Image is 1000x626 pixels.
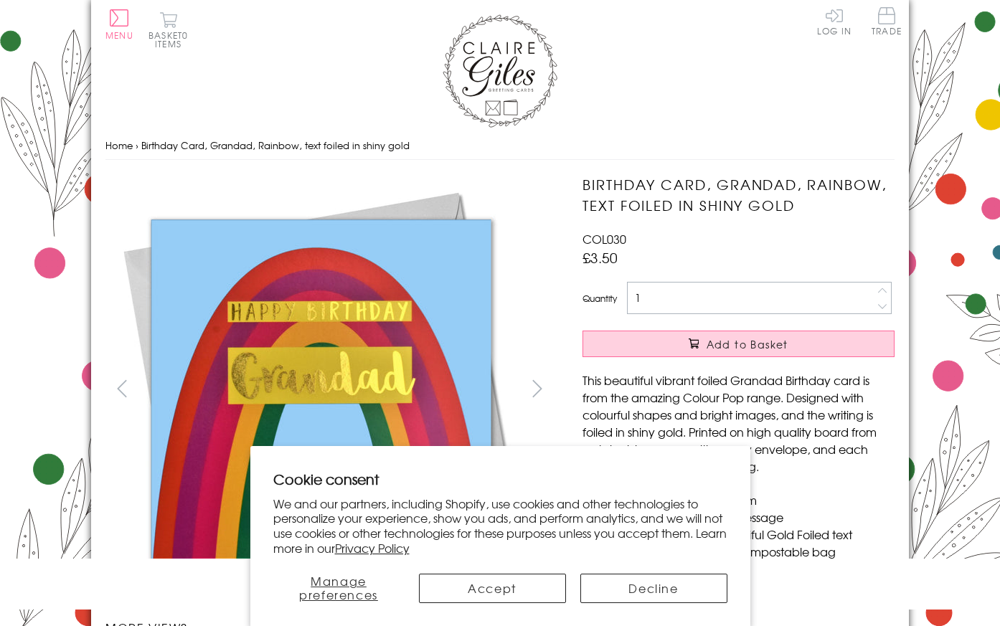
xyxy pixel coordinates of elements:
span: Manage preferences [299,572,378,603]
button: Accept [419,574,566,603]
button: Basket0 items [148,11,188,48]
button: Decline [580,574,727,603]
button: next [522,372,554,404]
span: Trade [872,7,902,35]
span: COL030 [582,230,626,247]
p: We and our partners, including Shopify, use cookies and other technologies to personalize your ex... [273,496,727,556]
span: › [136,138,138,152]
a: Privacy Policy [335,539,410,556]
span: 0 items [155,29,188,50]
img: Birthday Card, Grandad, Rainbow, text foiled in shiny gold [554,174,984,604]
img: Claire Giles Greetings Cards [443,14,557,128]
button: Add to Basket [582,331,895,357]
span: Menu [105,29,133,42]
span: Birthday Card, Grandad, Rainbow, text foiled in shiny gold [141,138,410,152]
h1: Birthday Card, Grandad, Rainbow, text foiled in shiny gold [582,174,895,216]
span: Add to Basket [707,337,788,351]
span: £3.50 [582,247,618,267]
a: Trade [872,7,902,38]
p: This beautiful vibrant foiled Grandad Birthday card is from the amazing Colour Pop range. Designe... [582,371,895,475]
nav: breadcrumbs [105,131,895,161]
button: Menu [105,9,133,39]
button: Manage preferences [273,574,405,603]
h2: Cookie consent [273,469,727,489]
a: Log In [817,7,852,35]
img: Birthday Card, Grandad, Rainbow, text foiled in shiny gold [105,174,536,604]
label: Quantity [582,292,617,305]
a: Home [105,138,133,152]
button: prev [105,372,138,404]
